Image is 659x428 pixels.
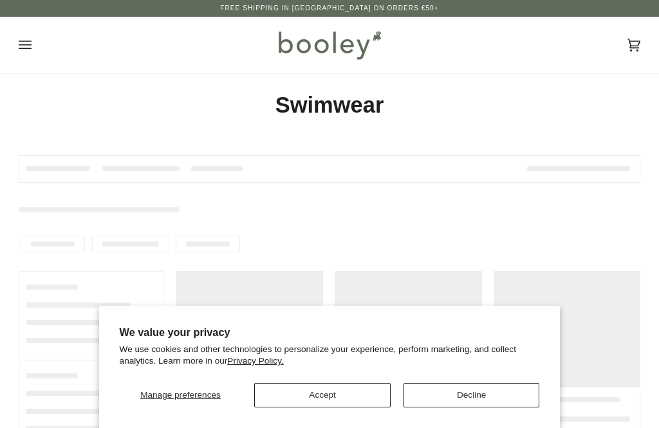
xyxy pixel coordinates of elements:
[19,91,640,119] h1: Swimwear
[140,390,221,400] span: Manage preferences
[220,3,438,14] p: Free Shipping in [GEOGRAPHIC_DATA] on Orders €50+
[227,356,283,366] a: Privacy Policy.
[120,344,540,366] p: We use cookies and other technologies to personalize your experience, perform marketing, and coll...
[19,17,57,73] button: Open menu
[273,26,385,64] img: Booley
[120,326,540,339] h2: We value your privacy
[404,383,540,407] button: Decline
[120,383,242,407] button: Manage preferences
[254,383,391,407] button: Accept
